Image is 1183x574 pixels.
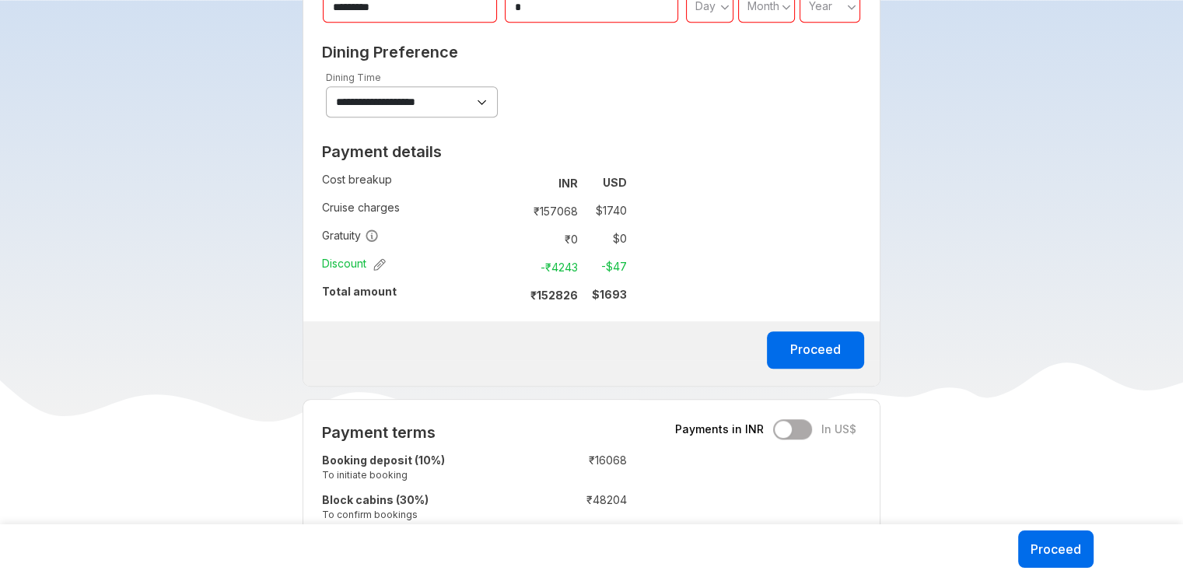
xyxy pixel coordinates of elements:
span: Discount [322,256,386,271]
strong: Total amount [322,285,397,298]
h2: Payment terms [322,423,627,442]
td: Cost breakup [322,169,512,197]
strong: Booking deposit (10%) [322,453,445,467]
button: Proceed [1018,530,1094,568]
label: Dining Time [326,72,381,83]
td: -$ 47 [584,256,627,278]
span: Gratuity [322,228,379,243]
td: : [527,450,534,489]
td: $ 0 [584,228,627,250]
span: In US$ [821,422,856,437]
td: ₹ 0 [519,228,584,250]
h2: Dining Preference [322,43,861,61]
td: -₹ 4243 [519,256,584,278]
strong: ₹ 152826 [530,289,578,302]
td: ₹ 16068 [534,450,627,489]
td: ₹ 157068 [519,200,584,222]
td: : [512,281,519,309]
strong: USD [603,176,627,189]
td: : [512,169,519,197]
td: Cruise charges [322,197,512,225]
strong: $ 1693 [592,288,627,301]
span: Payments in INR [675,422,764,437]
td: : [512,197,519,225]
button: Proceed [767,331,864,369]
small: To initiate booking [322,468,527,481]
strong: Block cabins (30%) [322,493,429,506]
td: ₹ 48204 [534,489,627,529]
small: To confirm bookings [322,508,527,521]
td: : [512,253,519,281]
strong: INR [558,177,578,190]
td: $ 1740 [584,200,627,222]
td: : [527,489,534,529]
h2: Payment details [322,142,627,161]
td: : [512,225,519,253]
